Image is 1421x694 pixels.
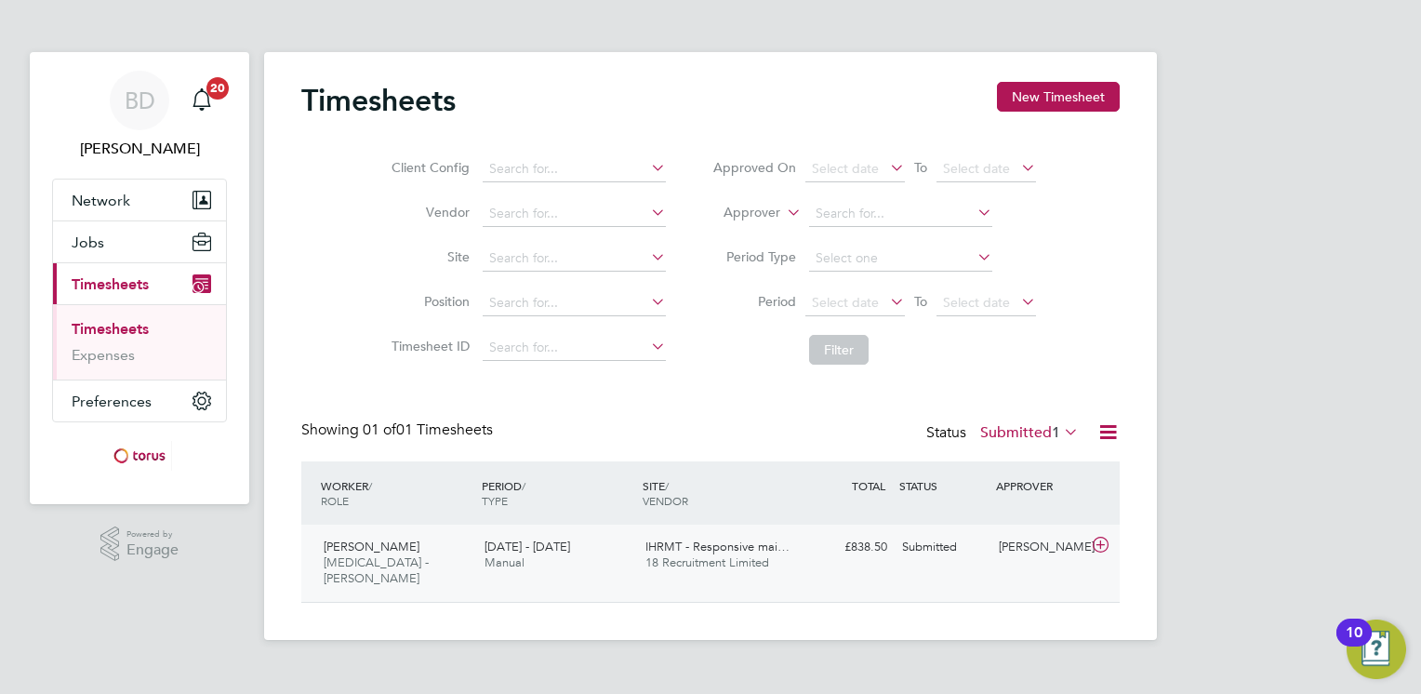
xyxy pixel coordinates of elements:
[126,542,179,558] span: Engage
[909,155,933,180] span: To
[72,393,152,410] span: Preferences
[665,478,669,493] span: /
[107,441,172,471] img: torus-logo-retina.png
[53,221,226,262] button: Jobs
[697,204,780,222] label: Approver
[386,293,470,310] label: Position
[324,554,429,586] span: [MEDICAL_DATA] - [PERSON_NAME]
[125,88,155,113] span: BD
[72,192,130,209] span: Network
[72,346,135,364] a: Expenses
[638,469,799,517] div: SITE
[72,320,149,338] a: Timesheets
[809,246,992,272] input: Select one
[53,380,226,421] button: Preferences
[812,294,879,311] span: Select date
[1346,633,1362,657] div: 10
[1052,423,1060,442] span: 1
[812,160,879,177] span: Select date
[52,71,227,160] a: BD[PERSON_NAME]
[316,469,477,517] div: WORKER
[852,478,885,493] span: TOTAL
[483,290,666,316] input: Search for...
[183,71,220,130] a: 20
[100,527,179,562] a: Powered byEngage
[321,493,349,508] span: ROLE
[943,160,1010,177] span: Select date
[895,469,991,502] div: STATUS
[72,234,104,251] span: Jobs
[52,138,227,160] span: Brendan Day
[997,82,1120,112] button: New Timesheet
[926,420,1082,447] div: Status
[909,289,933,314] span: To
[809,201,992,227] input: Search for...
[72,275,149,293] span: Timesheets
[522,478,525,493] span: /
[368,478,372,493] span: /
[386,248,470,265] label: Site
[645,539,790,554] span: IHRMT - Responsive mai…
[1347,620,1406,679] button: Open Resource Center, 10 new notifications
[991,469,1088,502] div: APPROVER
[301,420,497,440] div: Showing
[980,423,1079,442] label: Submitted
[483,246,666,272] input: Search for...
[386,204,470,220] label: Vendor
[53,180,226,220] button: Network
[643,493,688,508] span: VENDOR
[482,493,508,508] span: TYPE
[895,532,991,563] div: Submitted
[485,554,525,570] span: Manual
[30,52,249,504] nav: Main navigation
[809,335,869,365] button: Filter
[712,293,796,310] label: Period
[483,201,666,227] input: Search for...
[53,304,226,380] div: Timesheets
[712,159,796,176] label: Approved On
[363,420,396,439] span: 01 of
[301,82,456,119] h2: Timesheets
[483,335,666,361] input: Search for...
[363,420,493,439] span: 01 Timesheets
[943,294,1010,311] span: Select date
[712,248,796,265] label: Period Type
[386,159,470,176] label: Client Config
[52,441,227,471] a: Go to home page
[645,554,769,570] span: 18 Recruitment Limited
[483,156,666,182] input: Search for...
[386,338,470,354] label: Timesheet ID
[485,539,570,554] span: [DATE] - [DATE]
[53,263,226,304] button: Timesheets
[126,527,179,542] span: Powered by
[798,532,895,563] div: £838.50
[206,77,229,100] span: 20
[477,469,638,517] div: PERIOD
[991,532,1088,563] div: [PERSON_NAME]
[324,539,419,554] span: [PERSON_NAME]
